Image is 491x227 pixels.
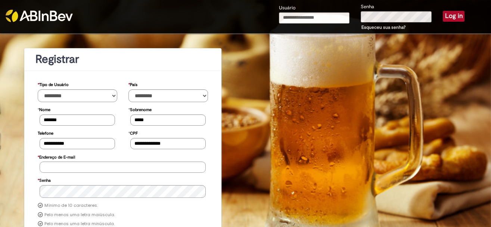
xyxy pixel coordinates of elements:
[279,4,296,12] label: Usuário
[361,3,374,10] label: Senha
[35,53,210,65] h1: Registrar
[443,11,464,21] button: Log in
[44,212,115,218] label: Pelo menos uma letra maiúscula.
[128,104,152,114] label: Sobrenome
[38,127,53,138] label: Telefone
[128,79,137,89] label: País
[6,10,73,22] img: ABInbev-white.png
[361,24,405,30] a: Esqueceu sua senha?
[44,221,115,227] label: Pelo menos uma letra minúscula.
[128,127,138,138] label: CPF
[38,174,51,185] label: Senha
[38,151,75,162] label: Endereço de E-mail
[38,104,50,114] label: Nome
[38,79,69,89] label: Tipo de Usuário
[44,203,98,209] label: Mínimo de 10 caracteres.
